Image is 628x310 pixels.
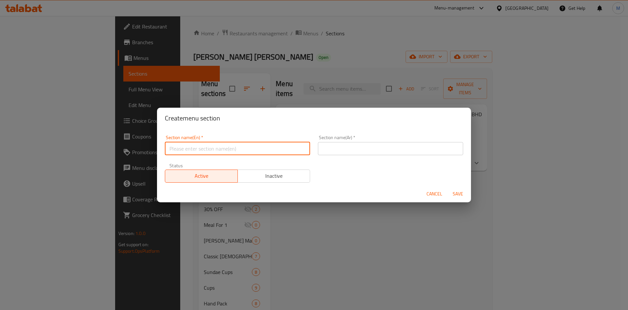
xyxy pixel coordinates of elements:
button: Inactive [237,170,310,183]
h2: Create menu section [165,113,463,123]
button: Cancel [424,188,445,200]
span: Active [168,171,235,181]
input: Please enter section name(ar) [318,142,463,155]
span: Save [450,190,466,198]
span: Cancel [427,190,442,198]
button: Active [165,170,238,183]
input: Please enter section name(en) [165,142,310,155]
button: Save [447,188,468,200]
span: Inactive [240,171,308,181]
